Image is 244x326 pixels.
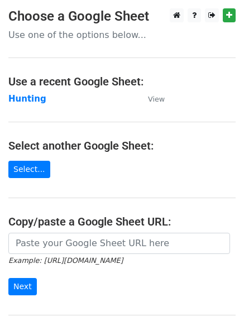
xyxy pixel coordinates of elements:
[8,94,46,104] a: Hunting
[8,75,236,88] h4: Use a recent Google Sheet:
[8,8,236,25] h3: Choose a Google Sheet
[8,29,236,41] p: Use one of the options below...
[8,215,236,228] h4: Copy/paste a Google Sheet URL:
[8,233,230,254] input: Paste your Google Sheet URL here
[8,278,37,295] input: Next
[8,139,236,152] h4: Select another Google Sheet:
[8,256,123,265] small: Example: [URL][DOMAIN_NAME]
[137,94,165,104] a: View
[8,161,50,178] a: Select...
[148,95,165,103] small: View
